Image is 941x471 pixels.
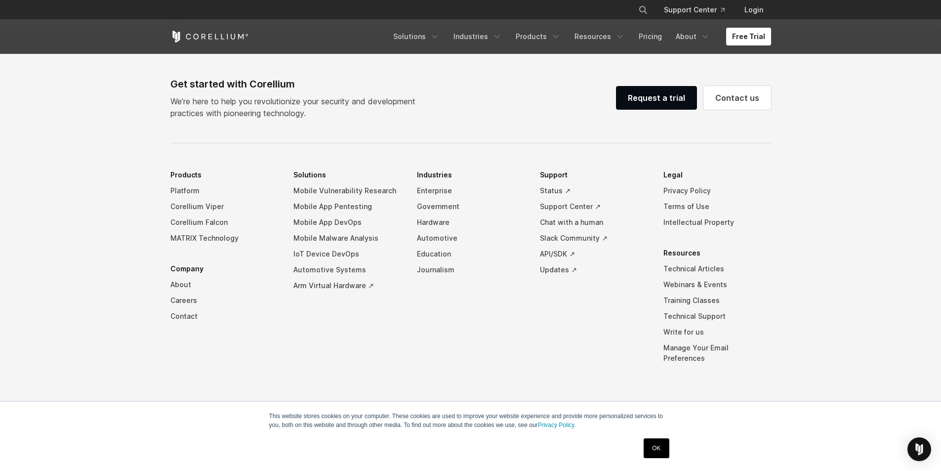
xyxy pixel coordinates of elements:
[540,262,648,278] a: Updates ↗
[736,1,771,19] a: Login
[663,277,771,293] a: Webinars & Events
[616,86,697,110] a: Request a trial
[663,183,771,199] a: Privacy Policy
[417,230,525,246] a: Automotive
[448,28,508,45] a: Industries
[417,262,525,278] a: Journalism
[170,199,278,214] a: Corellium Viper
[293,199,401,214] a: Mobile App Pentesting
[417,214,525,230] a: Hardware
[170,183,278,199] a: Platform
[540,214,648,230] a: Chat with a human
[293,278,401,294] a: Arm Virtual Hardware ↗
[417,246,525,262] a: Education
[633,28,668,45] a: Pricing
[663,293,771,308] a: Training Classes
[417,183,525,199] a: Enterprise
[387,28,446,45] a: Solutions
[634,1,652,19] button: Search
[663,324,771,340] a: Write for us
[670,28,716,45] a: About
[626,1,771,19] div: Navigation Menu
[907,437,931,461] div: Open Intercom Messenger
[170,214,278,230] a: Corellium Falcon
[170,277,278,293] a: About
[540,246,648,262] a: API/SDK ↗
[387,28,771,45] div: Navigation Menu
[170,167,771,381] div: Navigation Menu
[663,199,771,214] a: Terms of Use
[170,95,423,119] p: We’re here to help you revolutionize your security and development practices with pioneering tech...
[269,412,672,429] p: This website stores cookies on your computer. These cookies are used to improve your website expe...
[293,246,401,262] a: IoT Device DevOps
[170,31,249,43] a: Corellium Home
[417,199,525,214] a: Government
[540,199,648,214] a: Support Center ↗
[170,230,278,246] a: MATRIX Technology
[569,28,631,45] a: Resources
[540,183,648,199] a: Status ↗
[656,1,733,19] a: Support Center
[663,340,771,366] a: Manage Your Email Preferences
[510,28,567,45] a: Products
[170,293,278,308] a: Careers
[170,308,278,324] a: Contact
[663,308,771,324] a: Technical Support
[703,86,771,110] a: Contact us
[540,230,648,246] a: Slack Community ↗
[726,28,771,45] a: Free Trial
[293,214,401,230] a: Mobile App DevOps
[538,422,576,428] a: Privacy Policy.
[293,230,401,246] a: Mobile Malware Analysis
[663,261,771,277] a: Technical Articles
[644,438,669,458] a: OK
[293,183,401,199] a: Mobile Vulnerability Research
[170,77,423,91] div: Get started with Corellium
[663,214,771,230] a: Intellectual Property
[293,262,401,278] a: Automotive Systems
